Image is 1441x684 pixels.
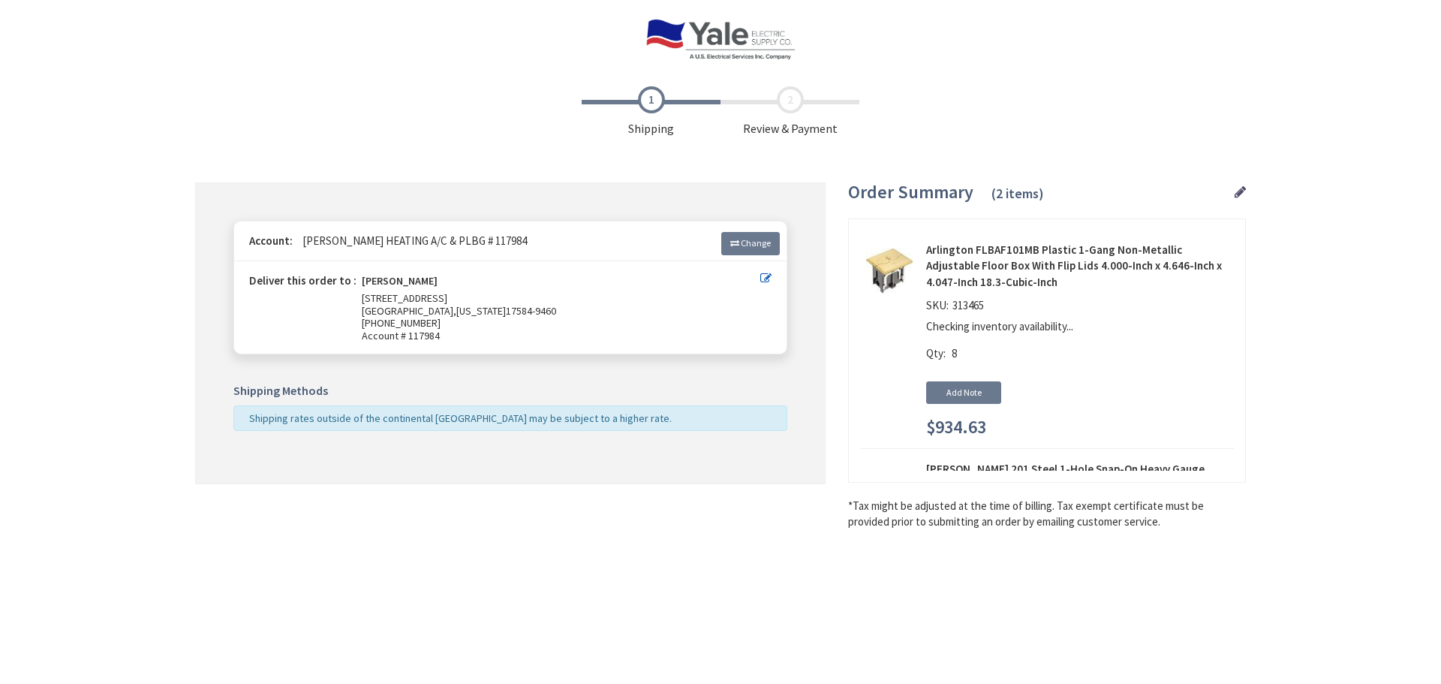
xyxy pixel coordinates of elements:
span: Shipping rates outside of the continental [GEOGRAPHIC_DATA] may be subject to a higher rate. [249,411,672,425]
a: Change [721,232,780,255]
span: [PERSON_NAME] HEATING A/C & PLBG # 117984 [295,234,527,248]
h5: Shipping Methods [233,384,787,398]
span: [STREET_ADDRESS] [362,291,447,305]
span: Change [741,237,771,249]
span: Review & Payment [720,86,859,137]
strong: Deliver this order to : [249,273,356,288]
img: Yale Electric Supply Co. [645,19,796,60]
span: [PHONE_NUMBER] [362,316,441,330]
: *Tax might be adjusted at the time of billing. Tax exempt certificate must be provided prior to s... [848,498,1246,530]
div: SKU: [926,297,988,318]
span: Order Summary [848,180,973,203]
span: (2 items) [991,185,1044,202]
span: Account # 117984 [362,330,760,342]
span: $934.63 [926,417,986,437]
p: Checking inventory availability... [926,318,1226,334]
span: 17584-9460 [506,304,556,318]
img: Crouse-Hinds 201 Steel 1-Hole Snap-On Heavy Gauge Clamp 3/4-Inch [866,467,913,514]
strong: Arlington FLBAF101MB Plastic 1-Gang Non-Metallic Adjustable Floor Box With Flip Lids 4.000-Inch x... [926,242,1234,290]
span: [GEOGRAPHIC_DATA], [362,304,456,318]
strong: Account: [249,234,293,248]
span: Qty [926,346,943,360]
span: 8 [952,346,957,360]
span: 313465 [949,298,988,312]
span: Shipping [582,86,720,137]
strong: [PERSON_NAME] [362,275,438,292]
strong: [PERSON_NAME] 201 Steel 1-Hole Snap-On Heavy Gauge Clamp 3/4-Inch [926,461,1234,493]
img: Arlington FLBAF101MB Plastic 1-Gang Non-Metallic Adjustable Floor Box With Flip Lids 4.000-Inch x... [866,248,913,294]
span: [US_STATE] [456,304,506,318]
